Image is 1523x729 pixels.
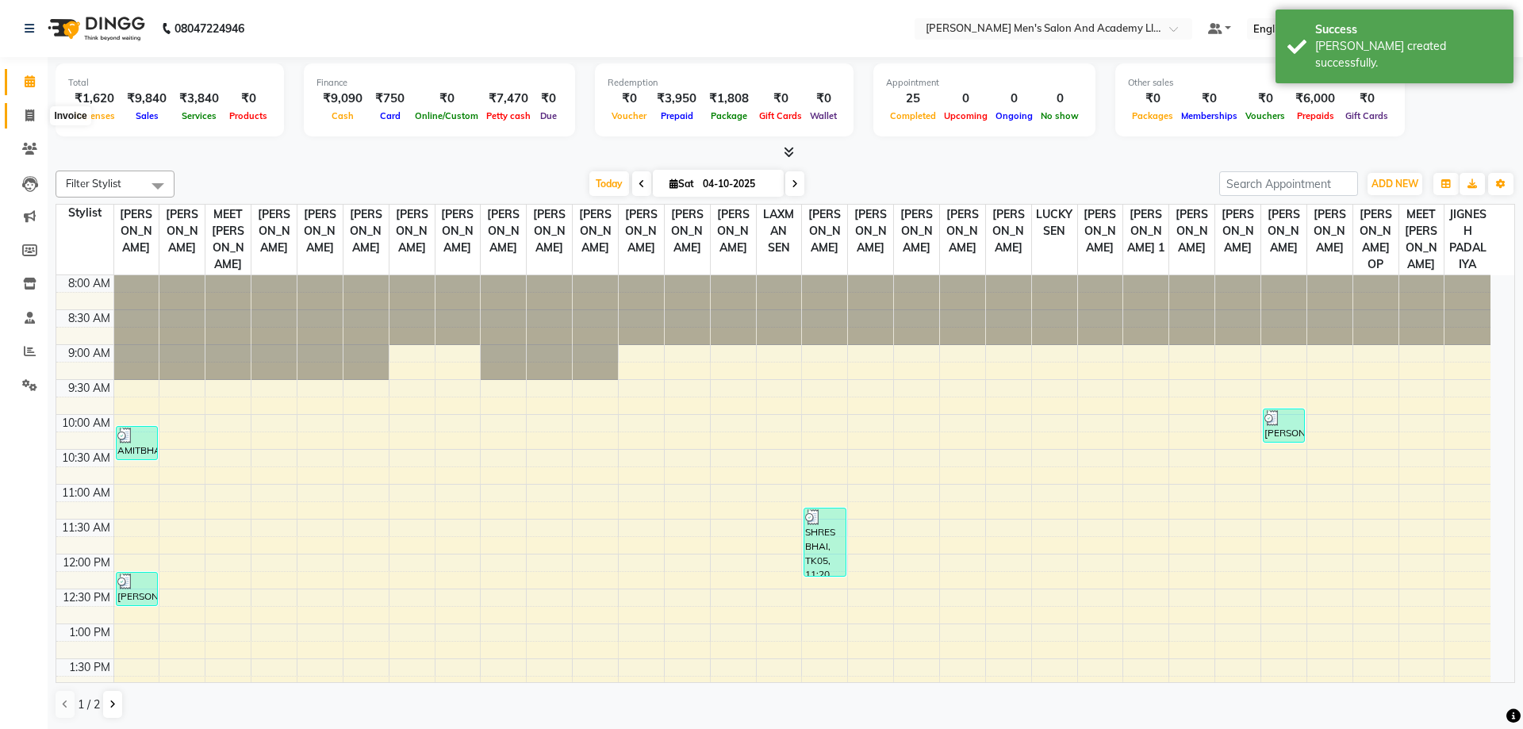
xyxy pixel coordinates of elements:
[205,205,251,274] span: MEET [PERSON_NAME]
[376,110,405,121] span: Card
[1341,90,1392,108] div: ₹0
[1315,38,1502,71] div: Bill created successfully.
[68,90,121,108] div: ₹1,620
[56,205,113,221] div: Stylist
[992,110,1037,121] span: Ongoing
[619,205,664,258] span: [PERSON_NAME]
[316,76,562,90] div: Finance
[1353,205,1398,274] span: [PERSON_NAME] OP
[1399,205,1444,274] span: MEET [PERSON_NAME]
[657,110,697,121] span: Prepaid
[1293,110,1338,121] span: Prepaids
[59,520,113,536] div: 11:30 AM
[159,205,205,258] span: [PERSON_NAME]
[178,110,221,121] span: Services
[608,76,841,90] div: Redemption
[343,205,389,258] span: [PERSON_NAME]
[369,90,411,108] div: ₹750
[1177,110,1241,121] span: Memberships
[121,90,173,108] div: ₹9,840
[1289,90,1341,108] div: ₹6,000
[608,110,650,121] span: Voucher
[665,205,710,258] span: [PERSON_NAME]
[328,110,358,121] span: Cash
[66,659,113,676] div: 1:30 PM
[481,205,526,258] span: [PERSON_NAME]
[1444,205,1490,274] span: JIGNESH PADALIYA
[117,427,157,459] div: AMITBHAI, TK03, 10:10 AM-10:40 AM, Hair Basis - Hair Cut
[482,90,535,108] div: ₹7,470
[1128,110,1177,121] span: Packages
[1241,110,1289,121] span: Vouchers
[802,205,847,258] span: [PERSON_NAME]
[698,172,777,196] input: 2025-10-04
[589,171,629,196] span: Today
[1215,205,1260,258] span: [PERSON_NAME]
[1315,21,1502,38] div: Success
[411,90,482,108] div: ₹0
[65,310,113,327] div: 8:30 AM
[411,110,482,121] span: Online/Custom
[1128,76,1392,90] div: Other sales
[59,485,113,501] div: 11:00 AM
[59,589,113,606] div: 12:30 PM
[175,6,244,51] b: 08047224946
[1177,90,1241,108] div: ₹0
[703,90,755,108] div: ₹1,808
[536,110,561,121] span: Due
[225,110,271,121] span: Products
[66,624,113,641] div: 1:00 PM
[1078,205,1123,258] span: [PERSON_NAME]
[1341,110,1392,121] span: Gift Cards
[806,110,841,121] span: Wallet
[1264,409,1304,442] div: [PERSON_NAME] BHAI, TK01, 09:55 AM-10:25 AM, Hair Basis - [PERSON_NAME]
[1037,90,1083,108] div: 0
[65,380,113,397] div: 9:30 AM
[992,90,1037,108] div: 0
[132,110,163,121] span: Sales
[1169,205,1214,258] span: [PERSON_NAME]
[50,106,90,125] div: Invoice
[757,205,802,258] span: LAXMAN SEN
[666,178,698,190] span: Sat
[1123,205,1168,258] span: [PERSON_NAME] 1
[886,90,940,108] div: 25
[573,205,618,258] span: [PERSON_NAME]
[1368,173,1422,195] button: ADD NEW
[66,177,121,190] span: Filter Stylist
[389,205,435,258] span: [PERSON_NAME]
[1032,205,1077,241] span: LUCKY SEN
[940,110,992,121] span: Upcoming
[940,90,992,108] div: 0
[482,110,535,121] span: Petty cash
[894,205,939,258] span: [PERSON_NAME]
[59,450,113,466] div: 10:30 AM
[608,90,650,108] div: ₹0
[535,90,562,108] div: ₹0
[527,205,572,258] span: [PERSON_NAME]
[173,90,225,108] div: ₹3,840
[40,6,149,51] img: logo
[1219,171,1358,196] input: Search Appointment
[848,205,893,258] span: [PERSON_NAME]
[225,90,271,108] div: ₹0
[711,205,756,258] span: [PERSON_NAME]
[1371,178,1418,190] span: ADD NEW
[316,90,369,108] div: ₹9,090
[68,76,271,90] div: Total
[78,696,100,713] span: 1 / 2
[117,573,157,605] div: [PERSON_NAME], TK06, 12:15 PM-12:45 PM, COOLER HAIR CUT JUNIOR
[1128,90,1177,108] div: ₹0
[1241,90,1289,108] div: ₹0
[59,554,113,571] div: 12:00 PM
[59,415,113,432] div: 10:00 AM
[940,205,985,258] span: [PERSON_NAME]
[886,76,1083,90] div: Appointment
[114,205,159,258] span: [PERSON_NAME]
[650,90,703,108] div: ₹3,950
[251,205,297,258] span: [PERSON_NAME]
[65,275,113,292] div: 8:00 AM
[806,90,841,108] div: ₹0
[65,345,113,362] div: 9:00 AM
[804,508,845,576] div: SHRES BHAI, TK05, 11:20 AM-12:20 PM, Hair Basis - Hair Cut,Hair Basis - [PERSON_NAME]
